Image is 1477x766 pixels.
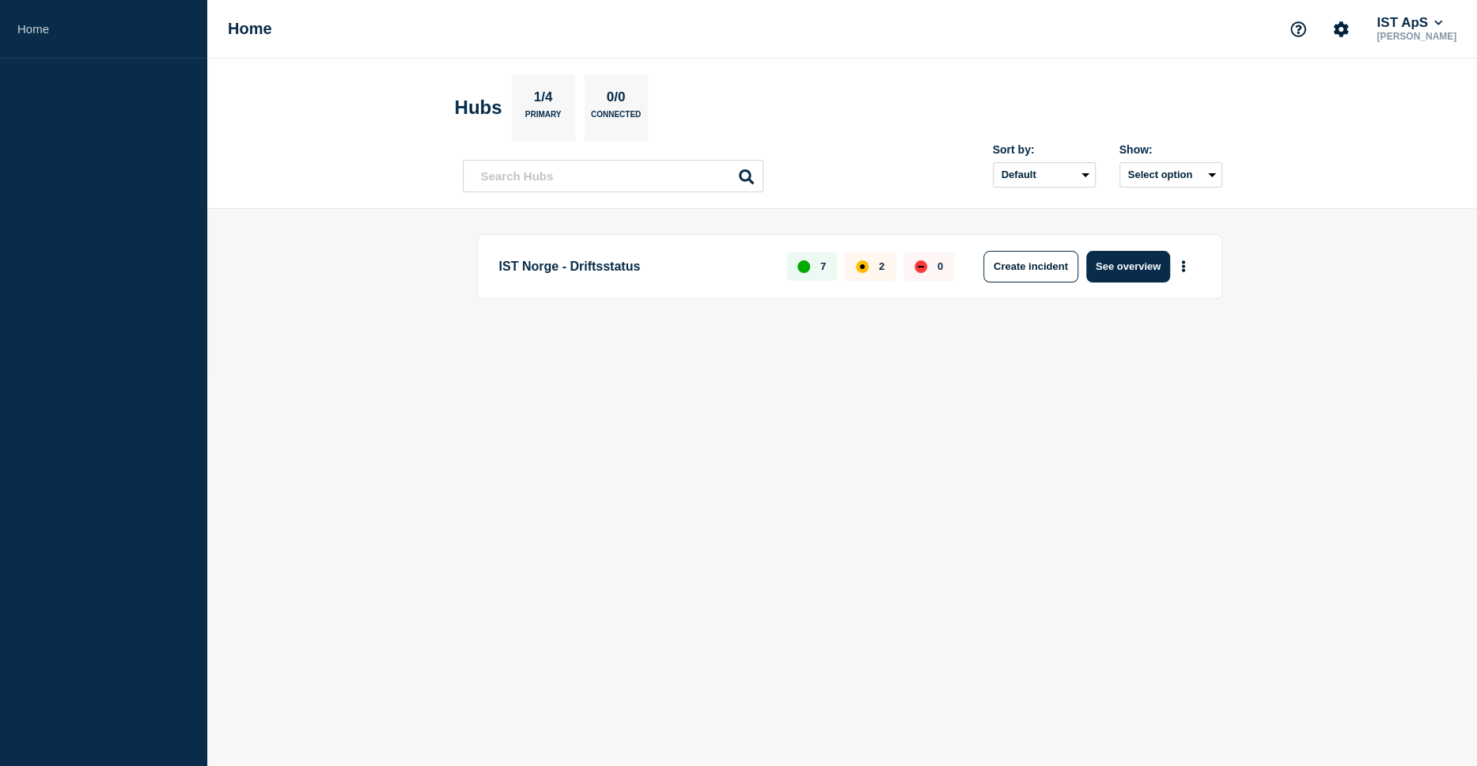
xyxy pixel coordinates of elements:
p: [PERSON_NAME] [1373,31,1460,42]
p: 7 [820,260,826,272]
p: 1/4 [528,89,559,110]
div: affected [856,260,869,273]
button: Select option [1119,162,1222,188]
div: Show: [1119,143,1222,156]
button: Create incident [983,251,1078,283]
p: 0 [937,260,943,272]
p: Connected [591,110,641,127]
h2: Hubs [455,97,502,119]
button: IST ApS [1373,15,1445,31]
div: down [915,260,927,273]
div: Sort by: [993,143,1096,156]
button: Support [1282,13,1315,46]
p: 0/0 [600,89,631,110]
button: More actions [1173,252,1194,281]
select: Sort by [993,162,1096,188]
button: See overview [1086,251,1170,283]
div: up [797,260,810,273]
button: Account settings [1324,13,1358,46]
p: 2 [879,260,884,272]
h1: Home [228,20,272,38]
input: Search Hubs [463,160,763,192]
p: Primary [525,110,562,127]
p: IST Norge - Driftsstatus [499,251,769,283]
